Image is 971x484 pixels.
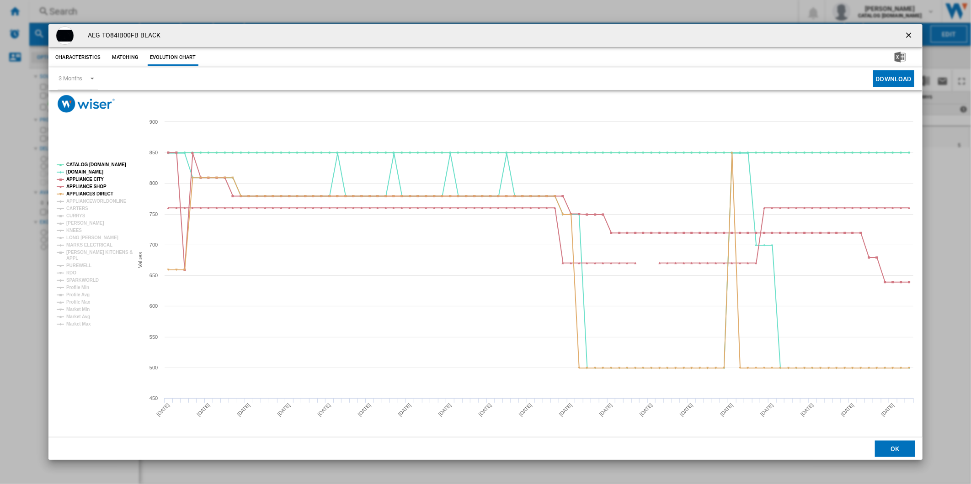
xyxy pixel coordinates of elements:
[840,402,855,417] tspan: [DATE]
[66,184,107,189] tspan: APPLIANCE SHOP
[48,24,923,460] md-dialog: Product popup
[904,31,915,42] ng-md-icon: getI18NText('BUTTONS.CLOSE_DIALOG')
[66,321,91,326] tspan: Market Max
[317,402,332,417] tspan: [DATE]
[66,250,133,255] tspan: [PERSON_NAME] KITCHENS &
[83,31,160,40] h4: AEG TO84IB00FB BLACK
[880,402,896,417] tspan: [DATE]
[66,221,104,226] tspan: [PERSON_NAME]
[53,49,103,66] button: Characteristics
[800,402,815,417] tspan: [DATE]
[437,402,453,417] tspan: [DATE]
[196,402,211,417] tspan: [DATE]
[873,70,914,87] button: Download
[66,213,85,218] tspan: CURRYS
[58,95,115,113] img: logo_wiser_300x94.png
[66,199,127,204] tspan: APPLIANCEWORLDONLINE
[149,273,158,278] tspan: 650
[66,162,126,167] tspan: CATALOG [DOMAIN_NAME]
[236,402,251,417] tspan: [DATE]
[66,191,113,196] tspan: APPLIANCES DIRECT
[397,402,412,417] tspan: [DATE]
[66,177,104,182] tspan: APPLIANCE CITY
[66,300,91,305] tspan: Profile Max
[56,26,74,45] img: 66666666241014kdwo.jpg
[149,242,158,247] tspan: 700
[155,402,171,417] tspan: [DATE]
[66,206,88,211] tspan: CARTERS
[639,402,654,417] tspan: [DATE]
[105,49,145,66] button: Matching
[149,395,158,401] tspan: 450
[357,402,372,417] tspan: [DATE]
[66,314,90,319] tspan: Market Avg
[66,169,103,174] tspan: [DOMAIN_NAME]
[149,211,158,217] tspan: 750
[901,26,919,45] button: getI18NText('BUTTONS.CLOSE_DIALOG')
[880,49,920,66] button: Download in Excel
[66,285,89,290] tspan: Profile Min
[66,307,90,312] tspan: Market Min
[478,402,493,417] tspan: [DATE]
[66,270,76,275] tspan: RDO
[149,303,158,309] tspan: 600
[558,402,573,417] tspan: [DATE]
[598,402,614,417] tspan: [DATE]
[518,402,533,417] tspan: [DATE]
[148,49,198,66] button: Evolution chart
[66,242,112,247] tspan: MARKS ELECTRICAL
[66,235,118,240] tspan: LONG [PERSON_NAME]
[149,180,158,186] tspan: 800
[875,441,915,457] button: OK
[759,402,774,417] tspan: [DATE]
[149,119,158,125] tspan: 900
[277,402,292,417] tspan: [DATE]
[149,334,158,340] tspan: 550
[66,228,82,233] tspan: KNEES
[895,52,906,63] img: excel-24x24.png
[149,365,158,370] tspan: 500
[66,278,99,283] tspan: SPARKWORLD
[66,263,91,268] tspan: PUREWELL
[66,292,90,297] tspan: Profile Avg
[66,256,78,261] tspan: APPL
[59,75,82,82] div: 3 Months
[138,252,144,268] tspan: Values
[679,402,694,417] tspan: [DATE]
[149,150,158,155] tspan: 850
[719,402,734,417] tspan: [DATE]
